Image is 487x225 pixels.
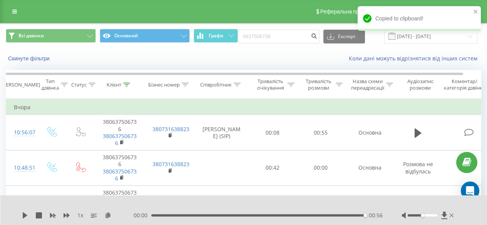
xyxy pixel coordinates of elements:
span: Всі дзвінки [18,33,44,39]
span: Розмова не відбулась [403,160,433,175]
button: Основний [100,29,190,43]
div: [PERSON_NAME] [1,82,40,88]
td: Основна [345,150,395,186]
div: Copied to clipboard! [358,6,481,31]
td: 380637506736 [95,185,145,221]
td: Основна [345,115,395,150]
td: 00:42 [249,185,297,221]
div: Коментар/категорія дзвінка [442,78,487,91]
a: 380731638823 [152,160,189,168]
td: 380637506736 [95,115,145,150]
td: 00:42 [249,150,297,186]
button: Скинути фільтри [6,55,54,62]
td: 00:55 [297,115,345,150]
input: Пошук за номером [238,30,320,43]
td: 00:00 [297,150,345,186]
a: 380731638823 [152,125,189,133]
a: 380637506736 [103,168,137,182]
button: Експорт [323,30,365,43]
td: 380637506736 [95,150,145,186]
a: 380637506736 [103,132,137,147]
div: Статус [71,82,87,88]
div: Аудіозапис розмови [402,78,439,91]
td: Основна [345,185,395,221]
div: Accessibility label [364,214,367,217]
div: Accessibility label [421,214,424,217]
div: Клієнт [107,82,121,88]
div: Тривалість очікування [255,78,286,91]
div: 10:48:51 [14,160,29,175]
td: 00:08 [249,115,297,150]
div: Співробітник [200,82,232,88]
div: Бізнес номер [148,82,180,88]
div: Тип дзвінка [42,78,59,91]
div: 10:56:07 [14,125,29,140]
td: [PERSON_NAME] (SIP) [195,115,249,150]
span: 1 x [77,212,83,219]
span: Реферальна програма [320,8,377,15]
div: Тривалість розмови [303,78,334,91]
td: 00:00 [297,185,345,221]
button: close [473,8,479,16]
div: Open Intercom Messenger [461,182,479,200]
span: Графік [209,33,224,38]
div: Назва схеми переадресації [351,78,384,91]
span: 00:56 [369,212,383,219]
a: Коли дані можуть відрізнятися вiд інших систем [349,55,481,62]
span: 00:00 [134,212,151,219]
button: Всі дзвінки [6,29,96,43]
button: Графік [194,29,238,43]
